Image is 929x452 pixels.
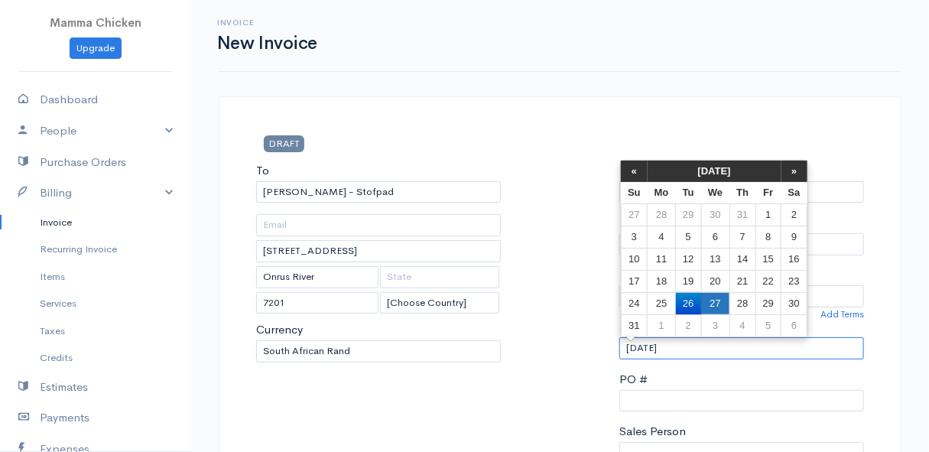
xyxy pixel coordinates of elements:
[701,203,729,226] td: 30
[50,15,141,30] span: Mamma Chicken
[256,240,501,262] input: Address
[648,161,781,182] th: [DATE]
[781,270,807,292] td: 23
[264,135,304,151] span: DRAFT
[676,292,701,314] td: 26
[729,248,755,270] td: 14
[676,248,701,270] td: 12
[256,292,378,314] input: Zip
[648,314,676,337] td: 1
[676,226,701,248] td: 5
[755,182,781,204] th: Fr
[701,226,729,248] td: 6
[256,214,501,236] input: Email
[676,270,701,292] td: 19
[648,270,676,292] td: 18
[380,266,500,288] input: State
[729,314,755,337] td: 4
[755,203,781,226] td: 1
[217,18,317,27] h6: Invoice
[648,248,676,270] td: 11
[619,371,648,389] label: PO #
[755,292,781,314] td: 29
[781,226,807,248] td: 9
[621,270,648,292] td: 17
[755,314,781,337] td: 5
[676,182,701,204] th: Tu
[256,266,378,288] input: City
[676,314,701,337] td: 2
[755,226,781,248] td: 8
[621,226,648,248] td: 3
[820,307,864,321] a: Add Terms
[781,161,807,182] th: »
[701,292,729,314] td: 27
[217,34,317,53] h1: New Invoice
[781,203,807,226] td: 2
[781,314,807,337] td: 6
[781,292,807,314] td: 30
[648,226,676,248] td: 4
[676,203,701,226] td: 29
[648,203,676,226] td: 28
[701,314,729,337] td: 3
[701,270,729,292] td: 20
[621,248,648,270] td: 10
[621,292,648,314] td: 24
[70,37,122,60] a: Upgrade
[701,182,729,204] th: We
[755,248,781,270] td: 15
[648,182,676,204] th: Mo
[256,321,303,339] label: Currency
[619,337,864,359] input: dd-mm-yyyy
[619,423,686,441] label: Sales Person
[781,182,807,204] th: Sa
[621,203,648,226] td: 27
[729,226,755,248] td: 7
[729,292,755,314] td: 28
[755,270,781,292] td: 22
[621,314,648,337] td: 31
[256,181,501,203] input: Client Name
[729,203,755,226] td: 31
[729,182,755,204] th: Th
[729,270,755,292] td: 21
[621,182,648,204] th: Su
[621,161,648,182] th: «
[648,292,676,314] td: 25
[781,248,807,270] td: 16
[256,162,269,180] label: To
[701,248,729,270] td: 13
